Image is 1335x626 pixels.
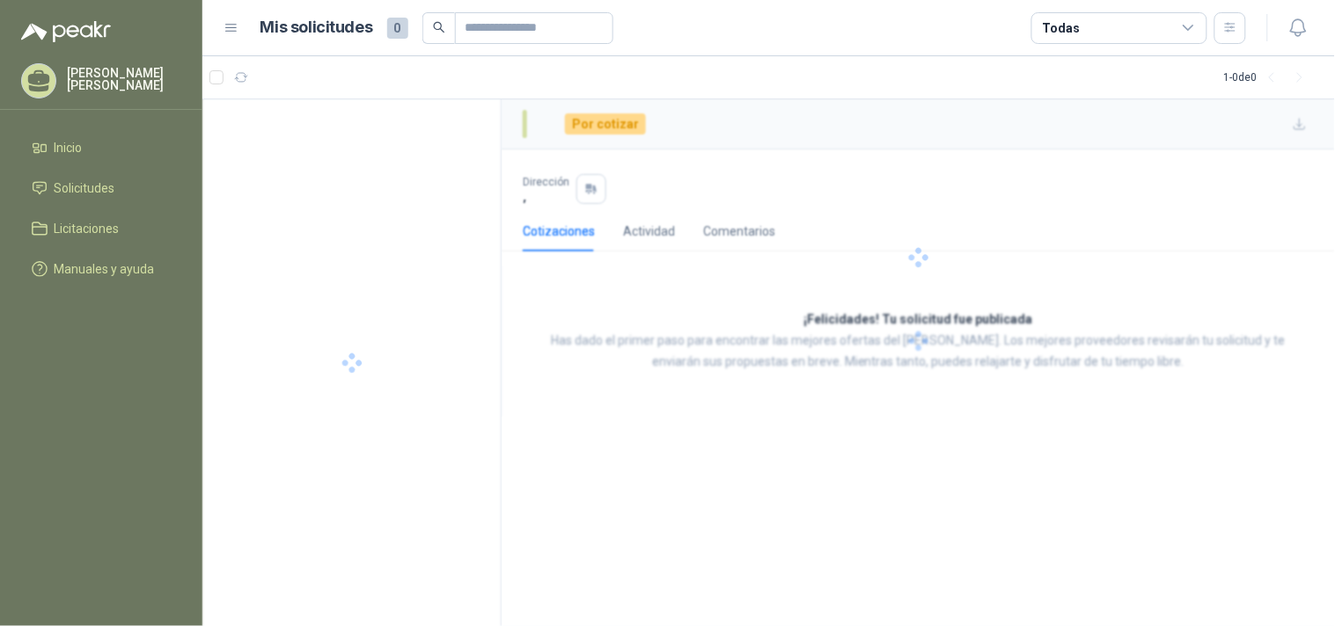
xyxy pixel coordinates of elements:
[55,259,155,279] span: Manuales y ayuda
[21,171,181,205] a: Solicitudes
[21,21,111,42] img: Logo peakr
[55,138,83,157] span: Inicio
[55,219,120,238] span: Licitaciones
[1043,18,1080,38] div: Todas
[260,15,373,40] h1: Mis solicitudes
[55,178,115,198] span: Solicitudes
[21,252,181,286] a: Manuales y ayuda
[67,67,181,91] p: [PERSON_NAME] [PERSON_NAME]
[1224,63,1314,91] div: 1 - 0 de 0
[21,212,181,245] a: Licitaciones
[21,131,181,164] a: Inicio
[387,18,408,39] span: 0
[433,21,445,33] span: search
